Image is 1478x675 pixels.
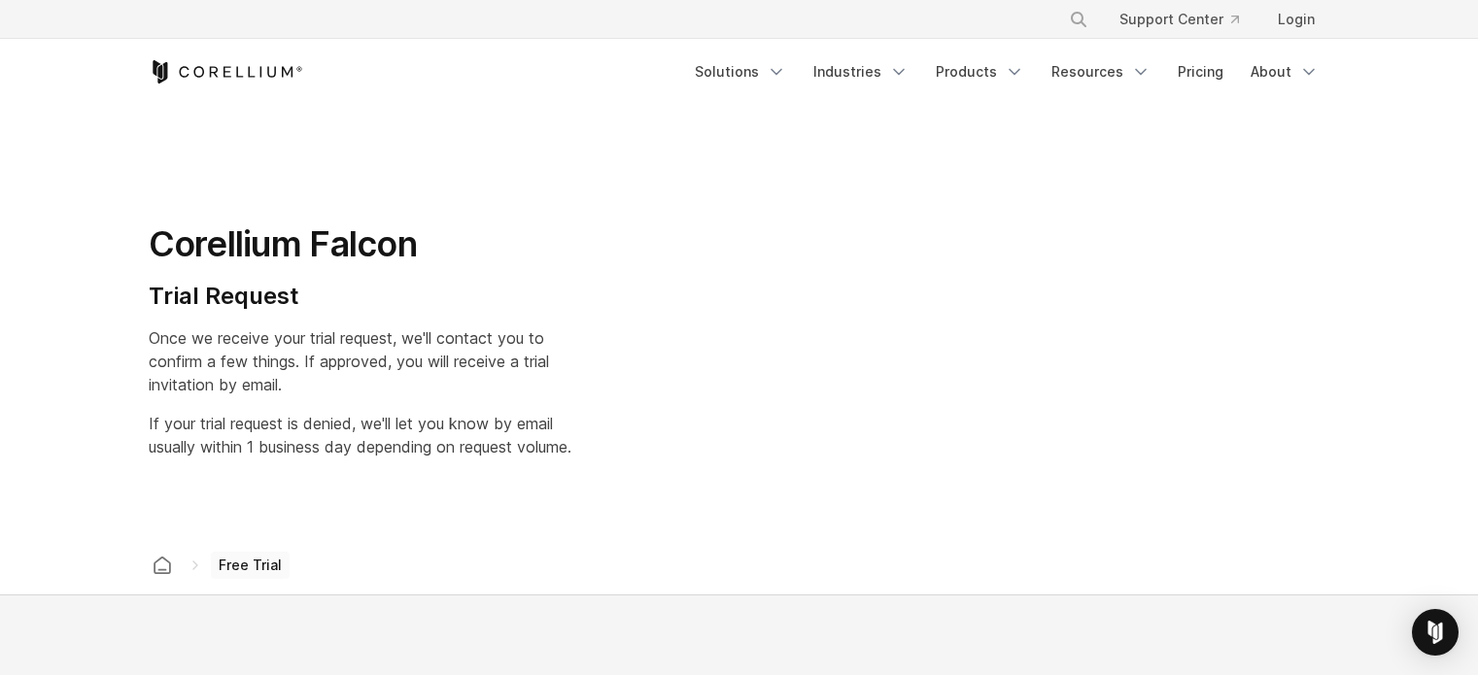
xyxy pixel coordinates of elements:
[1040,54,1162,89] a: Resources
[149,222,571,266] h1: Corellium Falcon
[1239,54,1330,89] a: About
[211,552,290,579] span: Free Trial
[149,60,303,84] a: Corellium Home
[683,54,798,89] a: Solutions
[1412,609,1459,656] div: Open Intercom Messenger
[1166,54,1235,89] a: Pricing
[1262,2,1330,37] a: Login
[149,414,571,456] span: If your trial request is denied, we'll let you know by email usually within 1 business day depend...
[1046,2,1330,37] div: Navigation Menu
[149,282,571,311] h4: Trial Request
[149,328,549,394] span: Once we receive your trial request, we'll contact you to confirm a few things. If approved, you w...
[1061,2,1096,37] button: Search
[924,54,1036,89] a: Products
[802,54,920,89] a: Industries
[1104,2,1255,37] a: Support Center
[683,54,1330,89] div: Navigation Menu
[145,552,180,579] a: Corellium home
